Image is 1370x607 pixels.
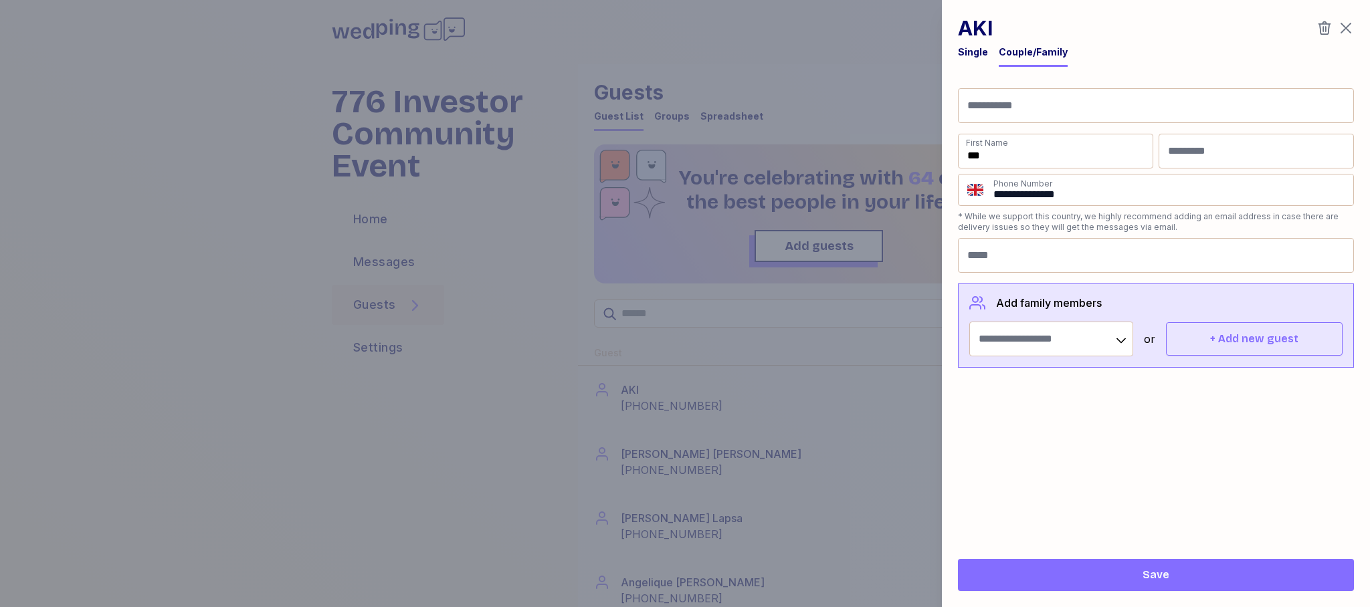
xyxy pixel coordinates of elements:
div: Add family members [996,295,1102,311]
span: + Add new guest [1210,331,1298,347]
input: Email [958,238,1354,273]
div: Single [958,45,988,59]
input: First Name [958,134,1153,168]
button: Save [958,559,1354,591]
div: or [1144,331,1155,347]
div: Couple/Family [999,45,1068,59]
button: + Add new guest [1166,322,1343,356]
span: Save [1143,567,1169,583]
input: Family Name [958,88,1354,123]
h1: AKI [958,16,993,40]
input: Last Name [1159,134,1354,168]
p: * While we support this country, we highly recommend adding an email address in case there are de... [958,211,1354,233]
